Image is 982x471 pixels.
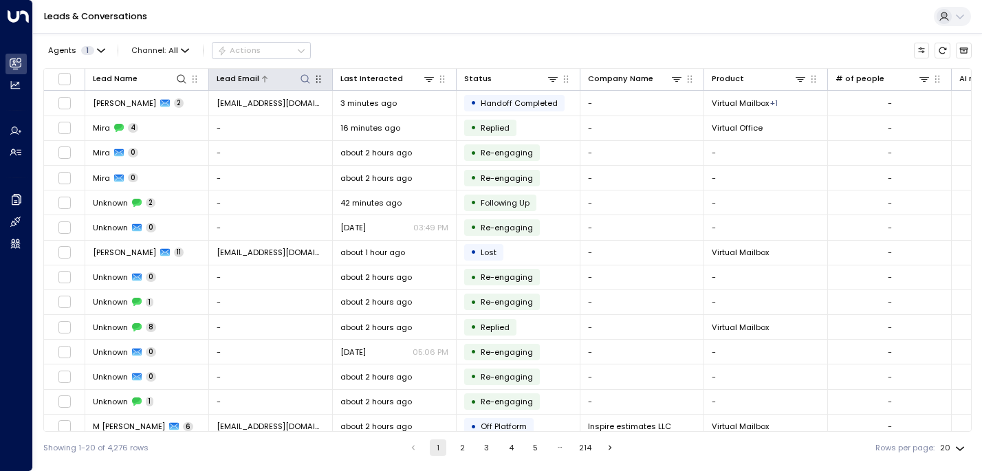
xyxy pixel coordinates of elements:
span: 0 [146,372,156,382]
span: Toggle select row [58,370,72,384]
div: - [888,247,892,258]
div: Lead Email [217,72,259,85]
span: Replied [481,122,510,133]
span: about 2 hours ago [340,396,412,407]
span: jmosby@watchtime.com [217,98,325,109]
td: - [209,340,333,364]
div: - [888,421,892,432]
span: All [168,46,178,55]
span: about 2 hours ago [340,421,412,432]
button: Channel:All [127,43,194,58]
div: - [888,371,892,382]
span: Trigger [481,272,533,283]
div: Last Interacted [340,72,435,85]
span: Virtual Office [712,122,763,133]
td: - [704,166,828,190]
p: 05:06 PM [413,347,448,358]
span: Toggle select row [58,221,72,234]
div: Button group with a nested menu [212,42,311,58]
td: - [704,265,828,289]
td: - [580,190,704,215]
span: Handoff Completed [481,98,558,109]
span: 0 [128,173,138,183]
span: Virtual Mailbox [712,322,769,333]
span: Replied [481,322,510,333]
span: Trigger [481,396,533,407]
div: • [470,243,477,261]
div: Lead Email [217,72,312,85]
span: Unknown [93,322,128,333]
span: Following Up [481,197,530,208]
span: Trigger [481,173,533,184]
div: • [470,193,477,212]
td: - [704,390,828,414]
label: Rows per page: [875,442,935,454]
span: Toggle select row [58,419,72,433]
td: - [209,290,333,314]
nav: pagination navigation [404,439,620,456]
div: Lead Name [93,72,188,85]
span: Toggle select row [58,295,72,309]
div: # of people [836,72,884,85]
span: 42 minutes ago [340,197,402,208]
div: - [888,322,892,333]
td: - [580,215,704,239]
td: - [704,290,828,314]
div: - [888,173,892,184]
span: Toggle select row [58,121,72,135]
span: 16 minutes ago [340,122,400,133]
button: page 1 [430,439,446,456]
td: - [704,215,828,239]
div: • [470,393,477,411]
span: 0 [146,347,156,357]
span: 4 [128,123,138,133]
span: 1 [81,46,94,55]
span: Trigger [481,147,533,158]
span: Refresh [935,43,950,58]
td: - [580,166,704,190]
span: M Qasim Raza [93,421,165,432]
div: • [470,318,477,336]
div: Product [712,72,744,85]
span: Virtual Mailbox [712,247,769,258]
span: Mira [93,147,110,158]
td: - [580,241,704,265]
div: - [888,197,892,208]
span: Unknown [93,347,128,358]
div: • [470,168,477,187]
td: - [209,215,333,239]
div: Company Name [588,72,653,85]
div: • [470,293,477,311]
td: - [580,116,704,140]
span: 0 [146,272,156,282]
button: Go to page 2 [454,439,470,456]
span: Tim Wong [93,247,156,258]
span: 2 [146,198,155,208]
button: Go to next page [602,439,619,456]
span: Yesterday [340,222,366,233]
td: - [209,315,333,339]
td: - [209,390,333,414]
div: # of people [836,72,930,85]
span: Unknown [93,222,128,233]
button: Actions [212,42,311,58]
div: - [888,296,892,307]
div: • [470,367,477,386]
div: Status [464,72,492,85]
button: Go to page 214 [576,439,594,456]
div: … [552,439,568,456]
div: • [470,268,477,287]
span: 1 [146,397,153,406]
td: - [580,390,704,414]
span: Toggle select row [58,345,72,359]
div: Last Interacted [340,72,403,85]
td: - [580,364,704,388]
td: - [209,265,333,289]
div: 20 [940,439,968,457]
span: Virtual Mailbox [712,98,769,109]
span: about 2 hours ago [340,147,412,158]
span: Inspire estimates LLC [588,421,671,432]
span: Agents [48,47,76,54]
td: - [209,190,333,215]
td: - [704,364,828,388]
